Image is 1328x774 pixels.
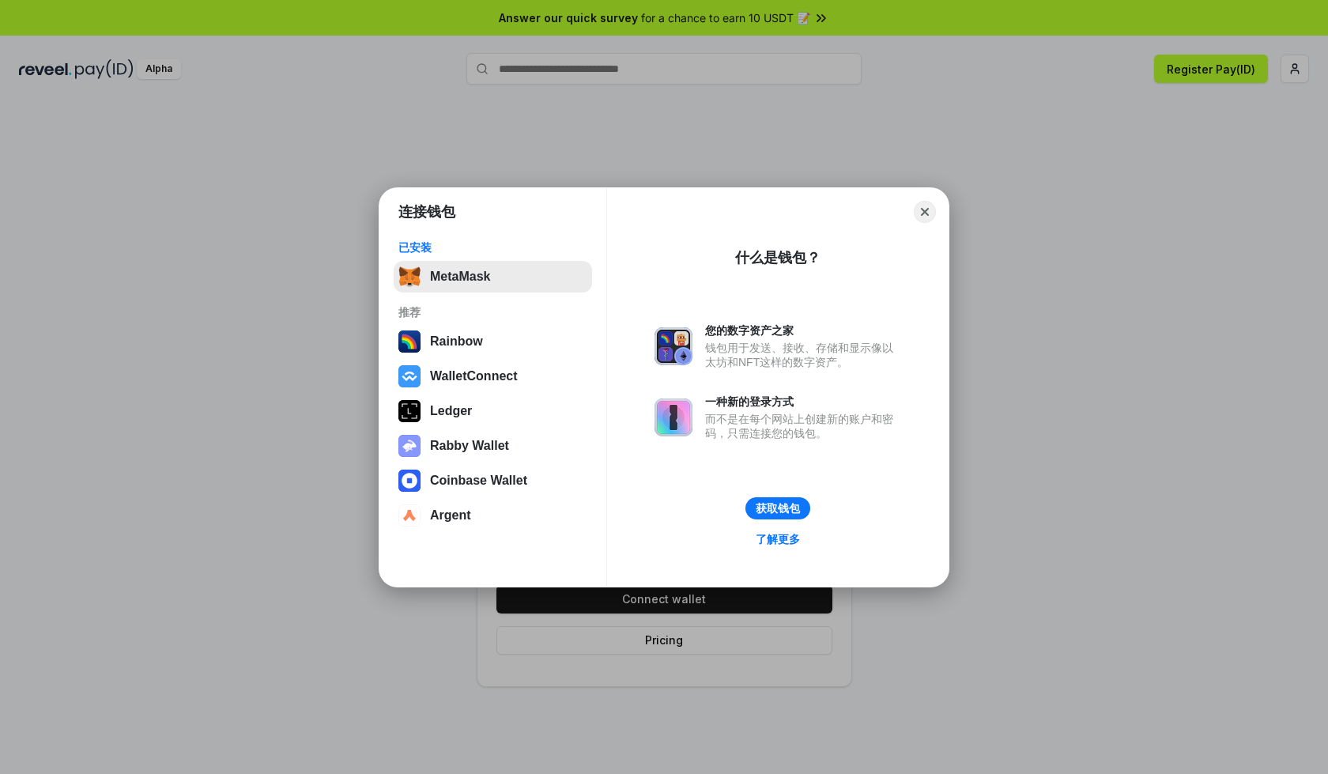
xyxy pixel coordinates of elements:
[394,361,592,392] button: WalletConnect
[398,470,421,492] img: svg+xml,%3Csvg%20width%3D%2228%22%20height%3D%2228%22%20viewBox%3D%220%200%2028%2028%22%20fill%3D...
[705,395,901,409] div: 一种新的登录方式
[655,398,692,436] img: svg+xml,%3Csvg%20xmlns%3D%22http%3A%2F%2Fwww.w3.org%2F2000%2Fsvg%22%20fill%3D%22none%22%20viewBox...
[398,365,421,387] img: svg+xml,%3Csvg%20width%3D%2228%22%20height%3D%2228%22%20viewBox%3D%220%200%2028%2028%22%20fill%3D...
[398,202,455,221] h1: 连接钱包
[394,465,592,496] button: Coinbase Wallet
[398,504,421,527] img: svg+xml,%3Csvg%20width%3D%2228%22%20height%3D%2228%22%20viewBox%3D%220%200%2028%2028%22%20fill%3D...
[398,435,421,457] img: svg+xml,%3Csvg%20xmlns%3D%22http%3A%2F%2Fwww.w3.org%2F2000%2Fsvg%22%20fill%3D%22none%22%20viewBox...
[398,400,421,422] img: svg+xml,%3Csvg%20xmlns%3D%22http%3A%2F%2Fwww.w3.org%2F2000%2Fsvg%22%20width%3D%2228%22%20height%3...
[398,240,587,255] div: 已安装
[430,508,471,523] div: Argent
[430,369,518,383] div: WalletConnect
[430,270,490,284] div: MetaMask
[705,341,901,369] div: 钱包用于发送、接收、存储和显示像以太坊和NFT这样的数字资产。
[430,474,527,488] div: Coinbase Wallet
[394,395,592,427] button: Ledger
[735,248,821,267] div: 什么是钱包？
[705,323,901,338] div: 您的数字资产之家
[705,412,901,440] div: 而不是在每个网站上创建新的账户和密码，只需连接您的钱包。
[430,439,509,453] div: Rabby Wallet
[745,497,810,519] button: 获取钱包
[914,201,936,223] button: Close
[394,430,592,462] button: Rabby Wallet
[394,500,592,531] button: Argent
[756,532,800,546] div: 了解更多
[430,334,483,349] div: Rainbow
[394,261,592,293] button: MetaMask
[746,529,809,549] a: 了解更多
[655,327,692,365] img: svg+xml,%3Csvg%20xmlns%3D%22http%3A%2F%2Fwww.w3.org%2F2000%2Fsvg%22%20fill%3D%22none%22%20viewBox...
[756,501,800,515] div: 获取钱包
[430,404,472,418] div: Ledger
[398,330,421,353] img: svg+xml,%3Csvg%20width%3D%22120%22%20height%3D%22120%22%20viewBox%3D%220%200%20120%20120%22%20fil...
[394,326,592,357] button: Rainbow
[398,305,587,319] div: 推荐
[398,266,421,288] img: svg+xml,%3Csvg%20fill%3D%22none%22%20height%3D%2233%22%20viewBox%3D%220%200%2035%2033%22%20width%...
